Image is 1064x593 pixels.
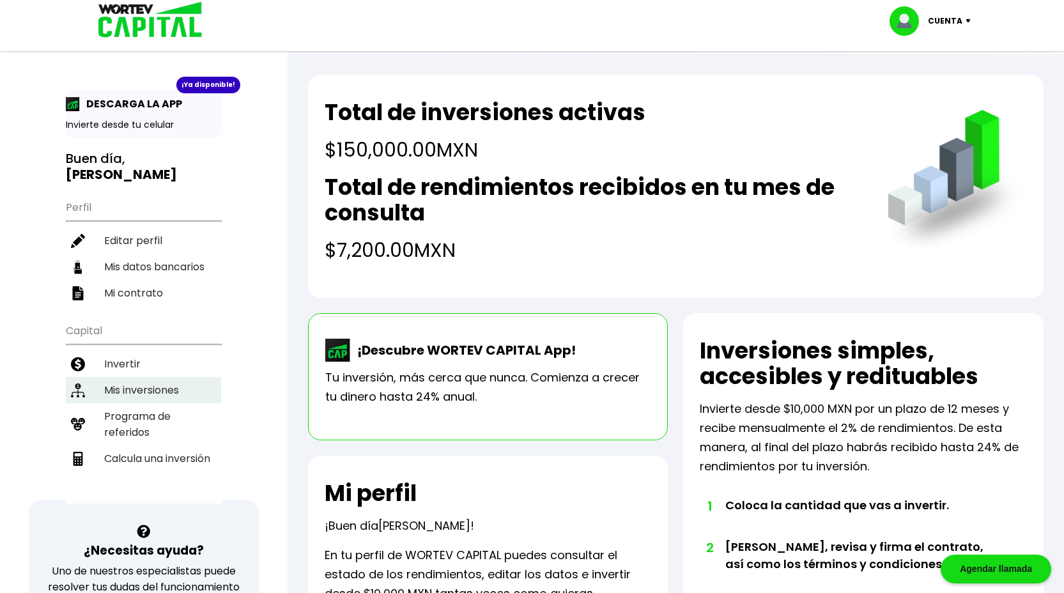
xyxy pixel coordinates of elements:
img: grafica.516fef24.png [882,110,1027,255]
a: Editar perfil [66,227,221,254]
div: Agendar llamada [941,555,1051,583]
h3: ¿Necesitas ayuda? [84,541,204,560]
h4: $150,000.00 MXN [325,135,645,164]
p: ¡Descubre WORTEV CAPITAL App! [351,341,576,360]
li: Coloca la cantidad que vas a invertir. [725,497,994,538]
a: Mis inversiones [66,377,221,403]
h2: Total de inversiones activas [325,100,645,125]
h4: $7,200.00 MXN [325,236,862,265]
p: Invierte desde tu celular [66,118,221,132]
p: ¡Buen día ! [325,516,474,535]
span: [PERSON_NAME] [378,518,470,534]
h2: Inversiones simples, accesibles y redituables [700,338,1027,389]
img: icon-down [962,19,980,23]
p: Invierte desde $10,000 MXN por un plazo de 12 meses y recibe mensualmente el 2% de rendimientos. ... [700,399,1027,476]
a: Programa de referidos [66,403,221,445]
h3: Buen día, [66,151,221,183]
img: recomiendanos-icon.9b8e9327.svg [71,417,85,431]
span: 1 [706,497,713,516]
div: ¡Ya disponible! [176,77,240,93]
ul: Perfil [66,193,221,306]
a: Calcula una inversión [66,445,221,472]
img: invertir-icon.b3b967d7.svg [71,357,85,371]
img: datos-icon.10cf9172.svg [71,260,85,274]
h2: Total de rendimientos recibidos en tu mes de consulta [325,174,862,226]
img: editar-icon.952d3147.svg [71,234,85,248]
a: Mi contrato [66,280,221,306]
img: wortev-capital-app-icon [325,339,351,362]
img: calculadora-icon.17d418c4.svg [71,452,85,466]
a: Invertir [66,351,221,377]
h2: Mi perfil [325,481,417,506]
b: [PERSON_NAME] [66,166,177,183]
a: Mis datos bancarios [66,254,221,280]
img: contrato-icon.f2db500c.svg [71,286,85,300]
p: DESCARGA LA APP [80,96,182,112]
img: inversiones-icon.6695dc30.svg [71,383,85,397]
p: Cuenta [928,12,962,31]
img: app-icon [66,97,80,111]
span: 2 [706,538,713,557]
img: profile-image [890,6,928,36]
ul: Capital [66,316,221,504]
p: Tu inversión, más cerca que nunca. Comienza a crecer tu dinero hasta 24% anual. [325,368,651,406]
